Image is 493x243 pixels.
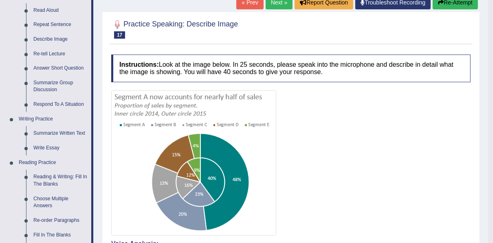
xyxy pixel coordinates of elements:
[15,155,91,170] a: Reading Practice
[30,97,91,112] a: Respond To A Situation
[30,192,91,213] a: Choose Multiple Answers
[30,170,91,191] a: Reading & Writing: Fill In The Blanks
[30,141,91,155] a: Write Essay
[111,18,238,39] h2: Practice Speaking: Describe Image
[30,32,91,47] a: Describe Image
[30,213,91,228] a: Re-order Paragraphs
[30,126,91,141] a: Summarize Written Text
[111,55,471,82] h4: Look at the image below. In 25 seconds, please speak into the microphone and describe in detail w...
[30,228,91,243] a: Fill In The Blanks
[114,31,125,39] span: 17
[119,61,159,68] b: Instructions:
[30,61,91,76] a: Answer Short Question
[15,112,91,127] a: Writing Practice
[30,47,91,61] a: Re-tell Lecture
[30,3,91,18] a: Read Aloud
[30,18,91,32] a: Repeat Sentence
[30,76,91,97] a: Summarize Group Discussion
